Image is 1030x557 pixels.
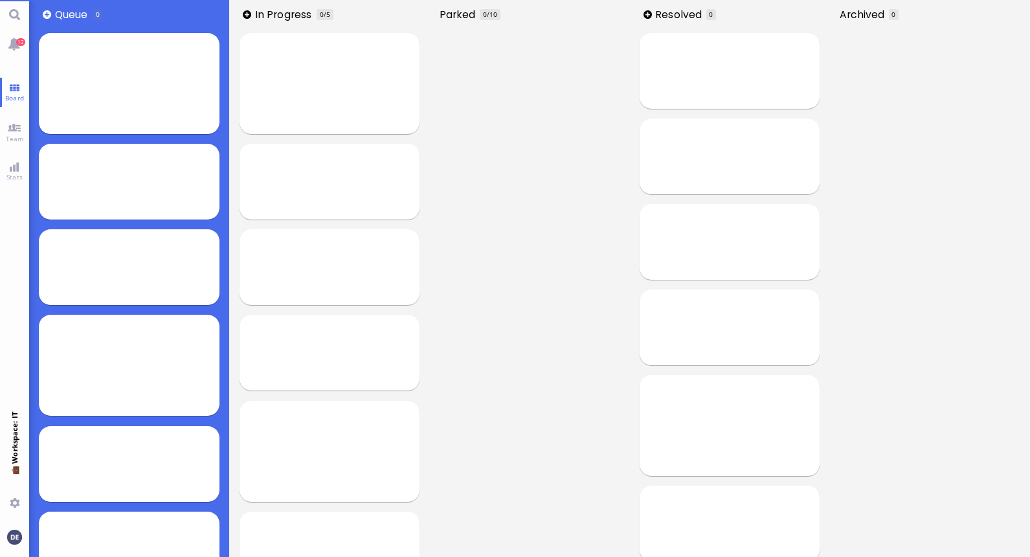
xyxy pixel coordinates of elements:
[709,10,713,19] span: 0
[324,10,330,19] span: /5
[483,10,487,19] span: 0
[320,10,324,19] span: 0
[840,7,889,22] span: Archived
[55,7,92,22] span: Queue
[487,10,497,19] span: /10
[3,172,26,181] span: Stats
[2,93,27,102] span: Board
[10,464,19,493] span: 💼 Workspace: IT
[16,38,25,46] span: 12
[3,134,27,143] span: Team
[96,10,100,19] span: 0
[655,7,706,22] span: Resolved
[644,10,652,19] button: Add
[255,7,316,22] span: In progress
[7,530,21,544] img: You
[440,7,480,22] span: Parked
[43,10,51,19] button: Add
[243,10,251,19] button: Add
[891,10,895,19] span: 0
